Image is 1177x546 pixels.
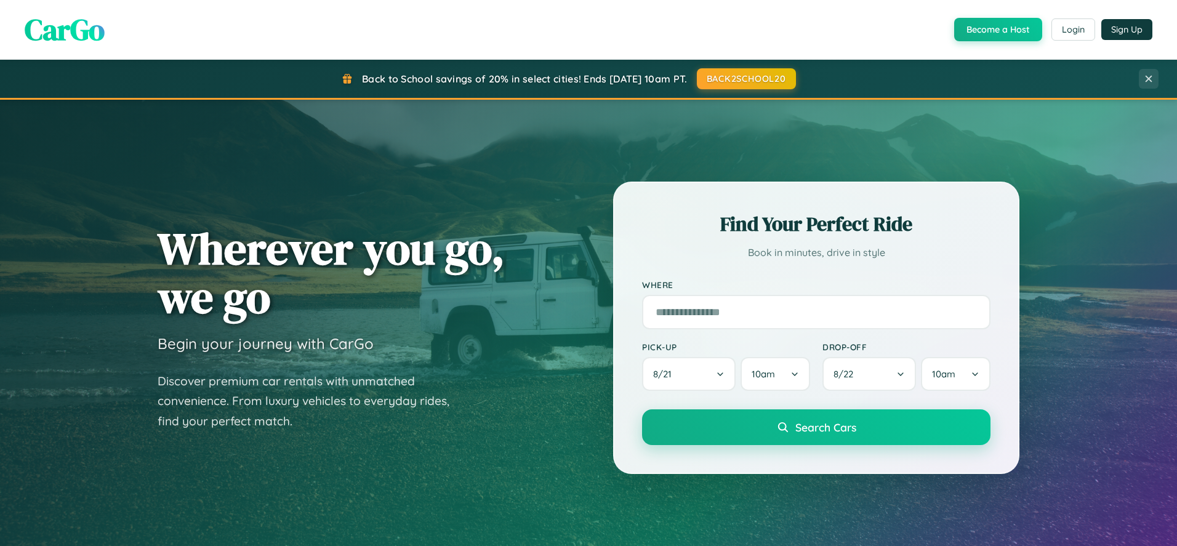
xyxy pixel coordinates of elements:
[741,357,810,391] button: 10am
[642,342,810,352] label: Pick-up
[932,368,955,380] span: 10am
[1101,19,1152,40] button: Sign Up
[642,211,990,238] h2: Find Your Perfect Ride
[642,409,990,445] button: Search Cars
[822,357,916,391] button: 8/22
[954,18,1042,41] button: Become a Host
[642,279,990,290] label: Where
[822,342,990,352] label: Drop-off
[158,334,374,353] h3: Begin your journey with CarGo
[921,357,990,391] button: 10am
[158,371,465,432] p: Discover premium car rentals with unmatched convenience. From luxury vehicles to everyday rides, ...
[642,244,990,262] p: Book in minutes, drive in style
[642,357,736,391] button: 8/21
[653,368,678,380] span: 8 / 21
[158,224,505,321] h1: Wherever you go, we go
[834,368,859,380] span: 8 / 22
[1051,18,1095,41] button: Login
[362,73,687,85] span: Back to School savings of 20% in select cities! Ends [DATE] 10am PT.
[25,9,105,50] span: CarGo
[795,420,856,434] span: Search Cars
[752,368,775,380] span: 10am
[697,68,796,89] button: BACK2SCHOOL20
